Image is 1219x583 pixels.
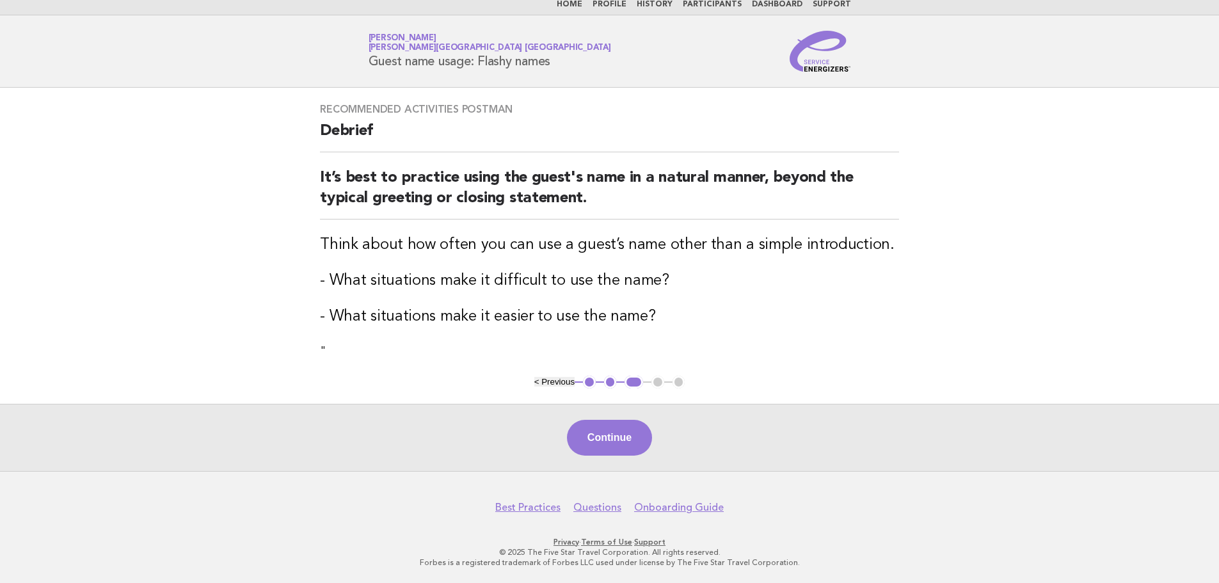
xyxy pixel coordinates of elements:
button: < Previous [534,377,575,387]
button: Continue [567,420,652,456]
a: [PERSON_NAME][PERSON_NAME][GEOGRAPHIC_DATA] [GEOGRAPHIC_DATA] [369,34,611,52]
h3: Think about how often you can use a guest’s name other than a simple introduction. [320,235,899,255]
a: Onboarding Guide [634,501,724,514]
h3: - What situations make it difficult to use the name? [320,271,899,291]
a: Terms of Use [581,538,632,547]
p: © 2025 The Five Star Travel Corporation. All rights reserved. [218,547,1001,557]
a: Profile [593,1,626,8]
img: Service Energizers [790,31,851,72]
a: Support [813,1,851,8]
a: Best Practices [495,501,561,514]
p: Forbes is a registered trademark of Forbes LLC used under license by The Five Star Travel Corpora... [218,557,1001,568]
a: Privacy [554,538,579,547]
a: Support [634,538,665,547]
h1: Guest name usage: Flashy names [369,35,611,68]
p: · · [218,537,1001,547]
button: 2 [604,376,617,388]
a: Home [557,1,582,8]
h3: Recommended activities postman [320,103,899,116]
a: Dashboard [752,1,802,8]
p: " [320,342,899,360]
h2: Debrief [320,121,899,152]
h2: It’s best to practice using the guest's name in a natural manner, beyond the typical greeting or ... [320,168,899,220]
a: Questions [573,501,621,514]
span: [PERSON_NAME][GEOGRAPHIC_DATA] [GEOGRAPHIC_DATA] [369,44,611,52]
a: Participants [683,1,742,8]
h3: - What situations make it easier to use the name? [320,307,899,327]
button: 3 [625,376,643,388]
a: History [637,1,673,8]
button: 1 [583,376,596,388]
